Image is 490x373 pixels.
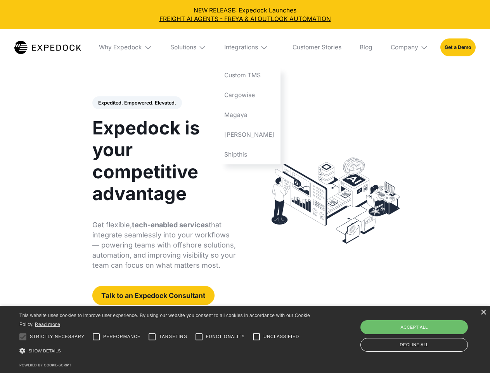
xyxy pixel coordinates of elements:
[99,44,142,51] div: Why Expedock
[218,105,280,125] a: Magaya
[286,29,347,66] a: Customer Stories
[35,321,60,327] a: Read more
[170,44,196,51] div: Solutions
[19,363,71,367] a: Powered by cookie-script
[218,66,280,164] nav: Integrations
[440,38,476,56] a: Get a Demo
[218,125,280,145] a: [PERSON_NAME]
[384,29,434,66] div: Company
[164,29,212,66] div: Solutions
[206,333,245,340] span: Functionality
[93,29,158,66] div: Why Expedock
[28,349,61,353] span: Show details
[132,221,209,229] strong: tech-enabled services
[103,333,141,340] span: Performance
[263,333,299,340] span: Unclassified
[224,44,258,51] div: Integrations
[19,313,310,327] span: This website uses cookies to improve user experience. By using our website you consent to all coo...
[353,29,378,66] a: Blog
[6,6,484,23] div: NEW RELEASE: Expedock Launches
[218,29,280,66] div: Integrations
[218,145,280,164] a: Shipthis
[361,289,490,373] iframe: Chat Widget
[218,85,280,105] a: Cargowise
[159,333,187,340] span: Targeting
[92,117,236,204] h1: Expedock is your competitive advantage
[19,346,313,356] div: Show details
[218,66,280,85] a: Custom TMS
[92,286,215,305] a: Talk to an Expedock Consultant
[6,15,484,23] a: FREIGHT AI AGENTS - FREYA & AI OUTLOOK AUTOMATION
[391,44,418,51] div: Company
[92,220,236,270] p: Get flexible, that integrate seamlessly into your workflows — powering teams with offshore soluti...
[30,333,85,340] span: Strictly necessary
